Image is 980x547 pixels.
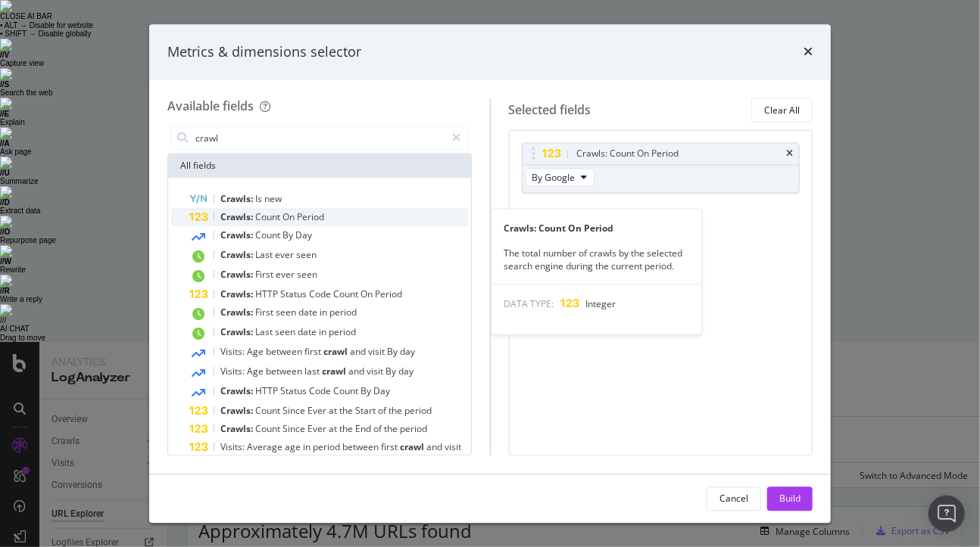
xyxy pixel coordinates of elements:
span: crawl [323,346,350,359]
span: By [360,385,373,398]
span: visit [367,365,385,378]
span: visit [368,346,387,359]
span: crawl [322,365,348,378]
span: day [398,365,414,378]
span: HTTP [255,385,280,398]
span: the [384,423,400,436]
button: Cancel [707,486,761,511]
span: Since [282,405,307,418]
span: Code [309,385,333,398]
span: the [339,405,355,418]
div: Cancel [719,492,748,505]
span: and [350,346,368,359]
span: crawl [400,441,426,454]
span: visit [445,441,461,454]
span: first [381,441,400,454]
span: and [348,365,367,378]
span: between [266,365,304,378]
span: Start [355,405,378,418]
span: age [285,441,303,454]
span: Since [282,423,307,436]
span: period [400,423,427,436]
div: Build [779,492,801,505]
span: Crawls: [220,423,255,436]
span: Visits: [220,365,247,378]
span: Ever [307,423,329,436]
span: Average [247,441,285,454]
span: period [313,441,342,454]
span: Age [247,365,266,378]
span: at [329,405,339,418]
span: of [378,405,389,418]
span: Ever [307,405,329,418]
span: Day [373,385,390,398]
span: End [355,423,373,436]
span: Status [280,385,309,398]
span: By [385,365,398,378]
span: period [404,405,432,418]
span: and [426,441,445,454]
span: in [303,441,313,454]
span: Crawls: [220,385,255,398]
button: Build [767,486,813,511]
span: day [400,346,415,359]
span: at [329,423,339,436]
span: last [304,365,322,378]
span: the [339,423,355,436]
span: the [389,405,404,418]
span: between [266,346,304,359]
span: Count [255,405,282,418]
span: Age [247,346,266,359]
span: By [387,346,400,359]
span: Visits: [220,346,247,359]
span: Count [255,423,282,436]
span: Crawls: [220,405,255,418]
span: first [304,346,323,359]
div: Open Intercom Messenger [929,496,965,532]
span: Count [333,385,360,398]
span: between [342,441,381,454]
span: of [373,423,384,436]
span: Visits: [220,441,247,454]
